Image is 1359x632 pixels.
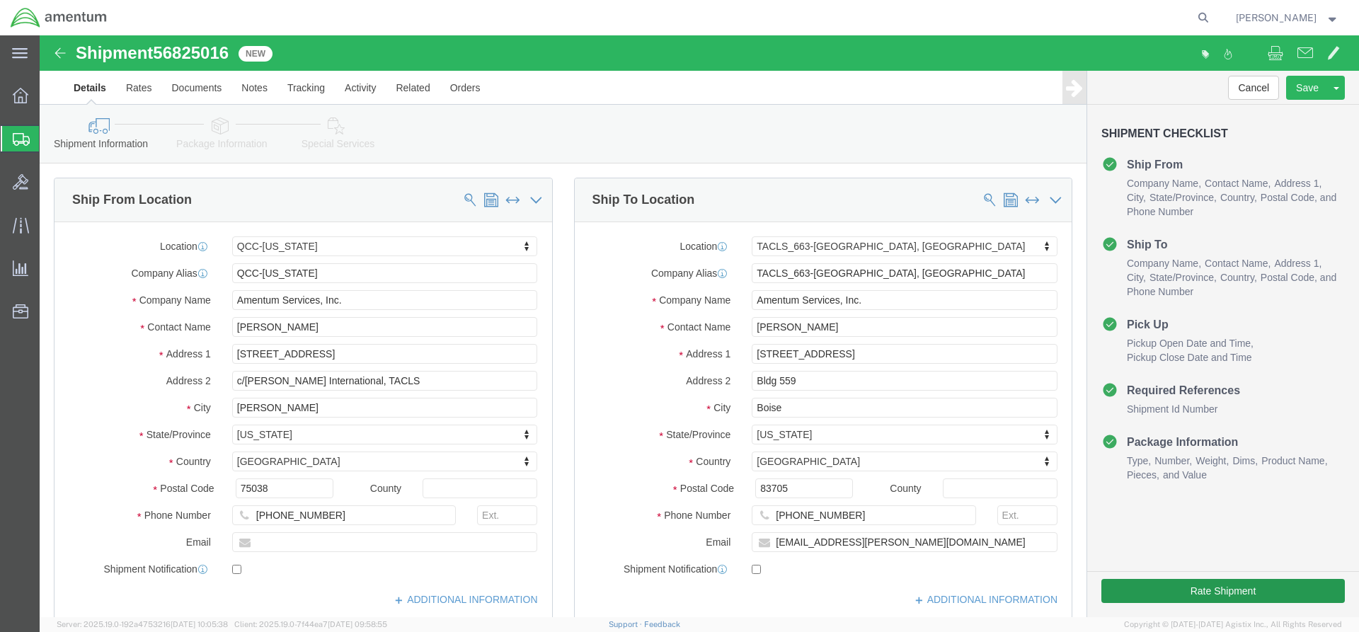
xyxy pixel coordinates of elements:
span: Server: 2025.19.0-192a4753216 [57,620,228,628]
span: [DATE] 10:05:38 [171,620,228,628]
button: [PERSON_NAME] [1235,9,1340,26]
span: Copyright © [DATE]-[DATE] Agistix Inc., All Rights Reserved [1124,619,1342,631]
span: Jessica White [1236,10,1317,25]
span: [DATE] 09:58:55 [328,620,387,628]
a: Feedback [644,620,680,628]
img: logo [10,7,108,28]
span: Client: 2025.19.0-7f44ea7 [234,620,387,628]
a: Support [609,620,644,628]
iframe: FS Legacy Container [40,35,1359,617]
